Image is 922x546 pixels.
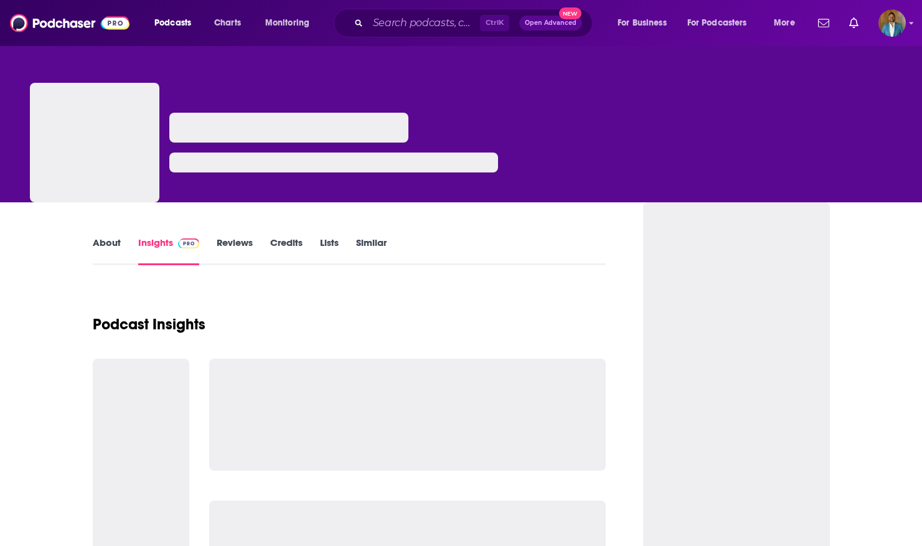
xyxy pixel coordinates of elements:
span: Charts [214,14,241,32]
button: open menu [765,13,811,33]
button: open menu [609,13,682,33]
img: Podchaser - Follow, Share and Rate Podcasts [10,11,129,35]
a: Show notifications dropdown [844,12,863,34]
img: User Profile [878,9,906,37]
span: Open Advanced [525,20,576,26]
img: Podchaser Pro [178,238,200,248]
button: open menu [679,13,765,33]
span: More [774,14,795,32]
span: Logged in as smortier42491 [878,9,906,37]
span: Ctrl K [480,15,509,31]
input: Search podcasts, credits, & more... [368,13,480,33]
span: Podcasts [154,14,191,32]
span: For Business [618,14,667,32]
a: About [93,237,121,265]
div: Search podcasts, credits, & more... [346,9,604,37]
a: Charts [206,13,248,33]
h1: Podcast Insights [93,315,205,334]
button: open menu [146,13,207,33]
a: Credits [270,237,303,265]
span: Monitoring [265,14,309,32]
span: New [559,7,581,19]
a: Similar [356,237,387,265]
a: Reviews [217,237,253,265]
button: Open AdvancedNew [519,16,582,31]
a: Show notifications dropdown [813,12,834,34]
button: Show profile menu [878,9,906,37]
a: InsightsPodchaser Pro [138,237,200,265]
button: open menu [256,13,326,33]
span: For Podcasters [687,14,747,32]
a: Lists [320,237,339,265]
